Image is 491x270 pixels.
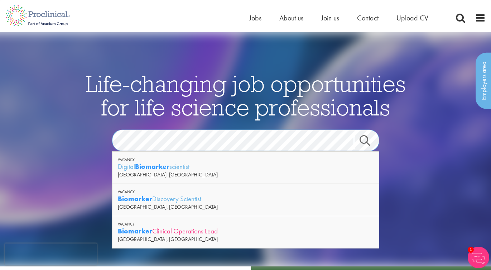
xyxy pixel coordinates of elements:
div: Digital scientist [118,162,374,171]
div: Clinical Operations Lead [118,227,374,236]
a: About us [279,13,303,23]
div: [GEOGRAPHIC_DATA], [GEOGRAPHIC_DATA] [118,171,374,178]
iframe: reCAPTCHA [5,243,97,265]
a: Upload CV [396,13,428,23]
span: Life-changing job opportunities for life science professionals [86,69,406,122]
div: Vacancy [118,189,374,194]
div: Vacancy [118,222,374,227]
div: Discovery Scientist [118,194,374,203]
a: Join us [321,13,339,23]
div: [GEOGRAPHIC_DATA], [GEOGRAPHIC_DATA] [118,203,374,210]
div: Vacancy [118,157,374,162]
div: [GEOGRAPHIC_DATA], [GEOGRAPHIC_DATA] [118,236,374,243]
a: Jobs [249,13,261,23]
strong: Biomarker [118,227,152,236]
strong: Biomarker [135,162,169,171]
strong: Biomarker [118,194,152,203]
span: 1 [468,247,474,253]
a: Contact [357,13,379,23]
a: Job search submit button [354,135,385,150]
img: Chatbot [468,247,489,268]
